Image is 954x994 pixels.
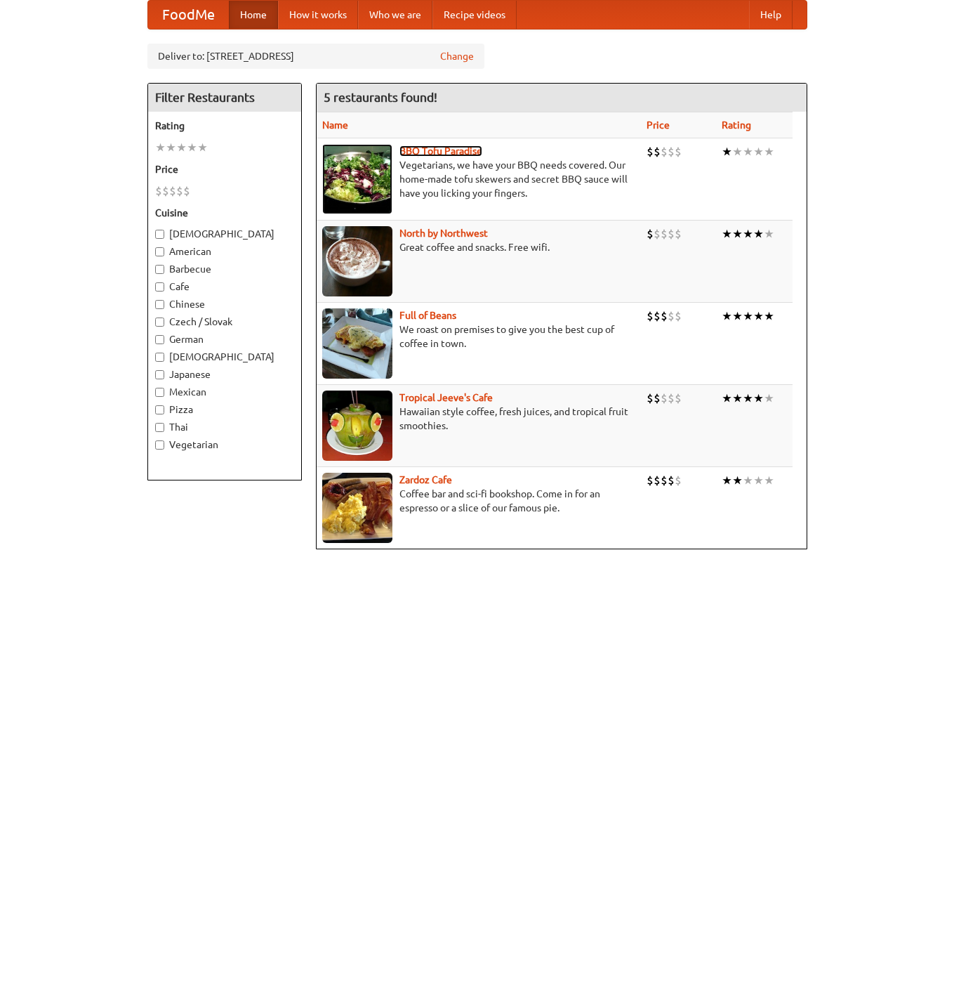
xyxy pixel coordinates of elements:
li: $ [661,144,668,159]
label: Czech / Slovak [155,315,294,329]
input: Chinese [155,300,164,309]
li: $ [661,308,668,324]
h5: Rating [155,119,294,133]
h5: Cuisine [155,206,294,220]
li: $ [162,183,169,199]
img: zardoz.jpg [322,473,392,543]
li: ★ [743,308,753,324]
li: $ [647,226,654,242]
input: [DEMOGRAPHIC_DATA] [155,353,164,362]
li: $ [654,226,661,242]
li: $ [654,473,661,488]
input: American [155,247,164,256]
label: Pizza [155,403,294,417]
li: $ [661,226,668,242]
li: ★ [732,226,743,242]
a: Home [229,1,278,29]
li: ★ [722,391,732,406]
img: tofuparadise.jpg [322,144,392,214]
label: Barbecue [155,262,294,276]
li: ★ [722,473,732,488]
li: ★ [732,144,743,159]
li: ★ [753,391,764,406]
img: north.jpg [322,226,392,296]
label: American [155,244,294,259]
input: Japanese [155,370,164,379]
b: Full of Beans [399,310,456,321]
input: [DEMOGRAPHIC_DATA] [155,230,164,239]
li: ★ [753,473,764,488]
a: Change [440,49,474,63]
li: ★ [753,226,764,242]
h4: Filter Restaurants [148,84,301,112]
li: $ [647,308,654,324]
li: $ [169,183,176,199]
li: ★ [722,308,732,324]
label: [DEMOGRAPHIC_DATA] [155,227,294,241]
li: $ [654,308,661,324]
a: BBQ Tofu Paradise [399,145,482,157]
li: ★ [743,144,753,159]
a: Recipe videos [432,1,517,29]
p: Coffee bar and sci-fi bookshop. Come in for an espresso or a slice of our famous pie. [322,487,635,515]
li: ★ [722,144,732,159]
input: Pizza [155,405,164,414]
li: $ [661,473,668,488]
li: $ [647,144,654,159]
li: ★ [732,391,743,406]
img: jeeves.jpg [322,391,392,461]
li: $ [668,391,675,406]
a: Who we are [358,1,432,29]
p: Hawaiian style coffee, fresh juices, and tropical fruit smoothies. [322,405,635,433]
b: Zardoz Cafe [399,474,452,485]
li: $ [668,473,675,488]
li: $ [668,144,675,159]
li: ★ [753,308,764,324]
li: ★ [166,140,176,155]
li: $ [661,391,668,406]
li: $ [668,308,675,324]
label: Vegetarian [155,438,294,452]
a: Name [322,119,348,131]
label: Mexican [155,385,294,399]
li: ★ [743,473,753,488]
label: Chinese [155,297,294,311]
li: ★ [187,140,197,155]
li: ★ [764,391,774,406]
li: $ [183,183,190,199]
li: ★ [743,391,753,406]
li: ★ [743,226,753,242]
li: ★ [732,473,743,488]
a: North by Northwest [399,228,488,239]
li: ★ [722,226,732,242]
a: Price [647,119,670,131]
input: Barbecue [155,265,164,274]
li: ★ [197,140,208,155]
li: ★ [764,308,774,324]
a: FoodMe [148,1,229,29]
input: Vegetarian [155,440,164,450]
li: $ [668,226,675,242]
li: ★ [732,308,743,324]
label: [DEMOGRAPHIC_DATA] [155,350,294,364]
ng-pluralize: 5 restaurants found! [324,91,437,104]
label: Japanese [155,367,294,381]
a: Tropical Jeeve's Cafe [399,392,493,403]
h5: Price [155,162,294,176]
li: $ [155,183,162,199]
label: Cafe [155,280,294,294]
label: Thai [155,420,294,434]
a: Rating [722,119,751,131]
li: $ [675,226,682,242]
div: Deliver to: [STREET_ADDRESS] [147,44,484,69]
li: ★ [155,140,166,155]
p: We roast on premises to give you the best cup of coffee in town. [322,322,635,351]
li: $ [675,308,682,324]
li: ★ [764,473,774,488]
li: $ [647,391,654,406]
li: ★ [753,144,764,159]
li: $ [654,144,661,159]
input: Thai [155,423,164,432]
